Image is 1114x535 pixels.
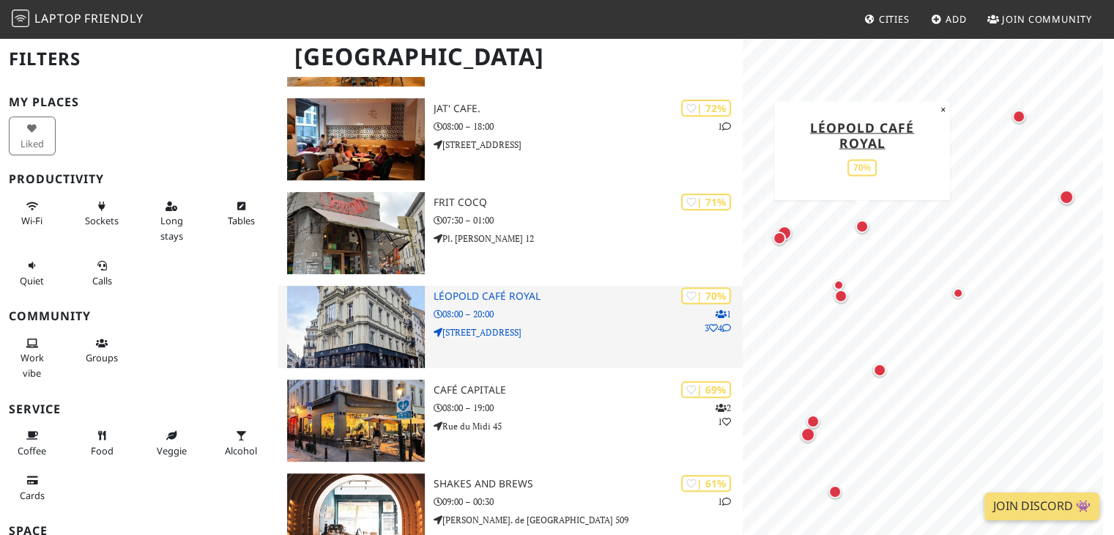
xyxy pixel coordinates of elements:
[9,172,270,186] h3: Productivity
[84,10,143,26] span: Friendly
[434,513,743,527] p: [PERSON_NAME]. de [GEOGRAPHIC_DATA] 509
[9,194,56,233] button: Wi-Fi
[9,37,270,81] h2: Filters
[9,424,56,462] button: Coffee
[287,286,424,368] img: Léopold Café Royal
[78,424,125,462] button: Food
[86,351,118,364] span: Group tables
[434,119,743,133] p: 08:00 – 18:00
[434,478,743,490] h3: Shakes and Brews
[434,307,743,321] p: 08:00 – 20:00
[830,276,847,294] div: Map marker
[9,331,56,385] button: Work vibe
[287,192,424,274] img: Frit Cocq
[434,103,743,115] h3: JAT' Cafe.
[225,444,257,457] span: Alcohol
[847,159,877,176] div: 70%
[160,214,183,242] span: Long stays
[434,213,743,227] p: 07:30 – 01:00
[718,495,731,509] p: 1
[9,402,270,416] h3: Service
[278,286,743,368] a: Léopold Café Royal | 70% 134 Léopold Café Royal 08:00 – 20:00 [STREET_ADDRESS]
[434,138,743,152] p: [STREET_ADDRESS]
[78,254,125,292] button: Calls
[21,214,42,227] span: Stable Wi-Fi
[157,444,187,457] span: Veggie
[218,424,264,462] button: Alcohol
[434,401,743,415] p: 08:00 – 19:00
[925,6,973,32] a: Add
[434,232,743,246] p: Pl. [PERSON_NAME] 12
[825,482,844,501] div: Map marker
[148,424,195,462] button: Veggie
[287,98,424,180] img: JAT' Cafe.
[85,214,119,227] span: Power sockets
[774,223,795,243] div: Map marker
[20,489,45,502] span: Credit cards
[434,495,743,509] p: 09:00 – 00:30
[283,37,740,77] h1: [GEOGRAPHIC_DATA]
[78,331,125,370] button: Groups
[681,287,731,304] div: | 70%
[984,492,1099,520] a: Join Discord 👾
[946,12,967,26] span: Add
[78,194,125,233] button: Sockets
[716,401,731,429] p: 2 1
[705,307,731,335] p: 1 3 4
[1009,107,1028,126] div: Map marker
[1002,12,1092,26] span: Join Community
[949,284,967,302] div: Map marker
[718,119,731,133] p: 1
[9,95,270,109] h3: My Places
[879,12,910,26] span: Cities
[803,412,822,431] div: Map marker
[981,6,1098,32] a: Join Community
[1056,187,1077,207] div: Map marker
[681,381,731,398] div: | 69%
[278,380,743,462] a: Café Capitale | 69% 21 Café Capitale 08:00 – 19:00 Rue du Midi 45
[434,325,743,339] p: [STREET_ADDRESS]
[91,444,114,457] span: Food
[287,380,424,462] img: Café Capitale
[92,274,112,287] span: Video/audio calls
[148,194,195,248] button: Long stays
[9,309,270,323] h3: Community
[681,100,731,117] div: | 72%
[681,475,731,492] div: | 61%
[434,290,743,303] h3: Léopold Café Royal
[831,287,850,306] div: Map marker
[853,217,872,236] div: Map marker
[9,468,56,507] button: Cards
[278,98,743,180] a: JAT' Cafe. | 72% 1 JAT' Cafe. 08:00 – 18:00 [STREET_ADDRESS]
[12,7,144,32] a: LaptopFriendly LaptopFriendly
[434,196,743,209] h3: Frit Cocq
[434,419,743,433] p: Rue du Midi 45
[18,444,46,457] span: Coffee
[936,101,950,117] button: Close popup
[218,194,264,233] button: Tables
[9,254,56,292] button: Quiet
[21,351,44,379] span: People working
[20,274,44,287] span: Quiet
[12,10,29,27] img: LaptopFriendly
[798,424,818,445] div: Map marker
[434,384,743,396] h3: Café Capitale
[858,6,916,32] a: Cities
[681,193,731,210] div: | 71%
[34,10,82,26] span: Laptop
[870,361,889,380] div: Map marker
[810,118,914,151] a: Léopold Café Royal
[770,229,789,248] div: Map marker
[278,192,743,274] a: Frit Cocq | 71% Frit Cocq 07:30 – 01:00 Pl. [PERSON_NAME] 12
[228,214,255,227] span: Work-friendly tables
